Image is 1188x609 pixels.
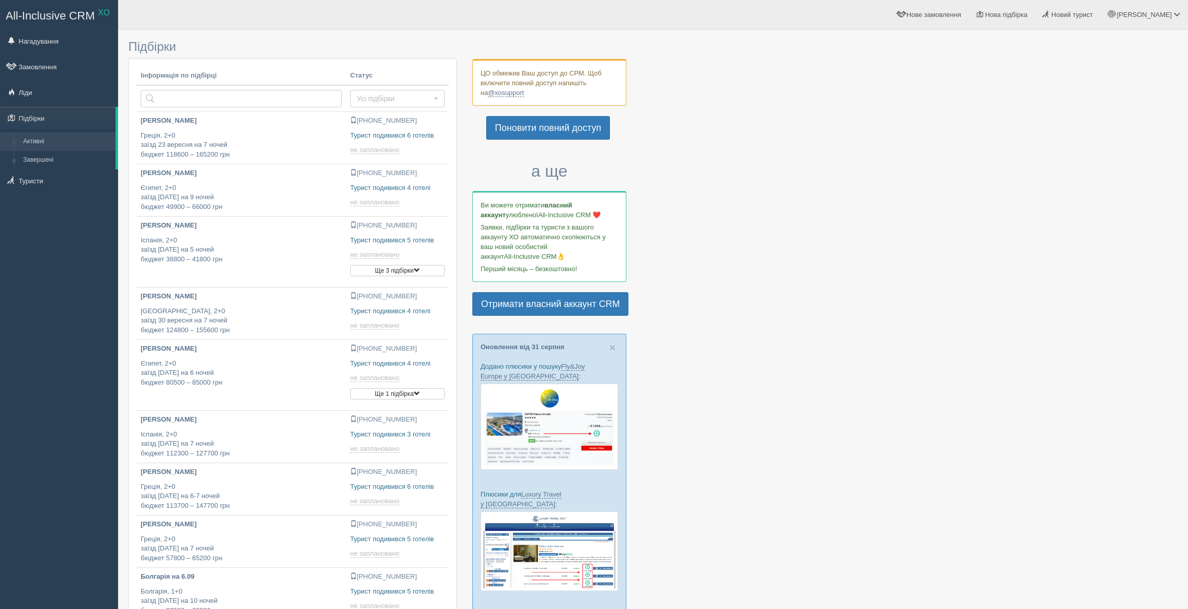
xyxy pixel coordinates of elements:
[141,90,342,107] input: Пошук за країною або туристом
[538,211,601,219] span: All-Inclusive CRM ❤️
[137,67,346,85] th: Інформація по підбірці
[350,415,445,425] p: [PHONE_NUMBER]
[137,288,346,339] a: [PERSON_NAME] [GEOGRAPHIC_DATA], 2+0заїзд 30 вересня на 7 ночейбюджет 124800 – 155600 грн
[985,11,1028,18] span: Нова підбірка
[481,489,618,509] p: Плюсики для :
[357,93,431,104] span: Усі підбірки
[486,116,610,140] a: Поновити повний доступ
[98,8,110,17] sup: XO
[350,344,445,354] p: [PHONE_NUMBER]
[472,162,626,180] h3: а ще
[128,40,176,53] span: Підбірки
[481,343,564,351] a: Оновлення від 31 серпня
[481,361,618,381] p: Додано плюсики у пошуку :
[350,198,401,206] a: не заплановано
[141,344,342,354] p: [PERSON_NAME]
[350,236,445,245] p: Турист подивився 5 готелів
[350,388,445,399] button: Ще 1 підбірка
[137,112,346,164] a: [PERSON_NAME] Греція, 2+0заїзд 23 вересня на 7 ночейбюджет 118600 – 165200 грн
[141,236,342,264] p: Іспанія, 2+0 заїзд [DATE] на 5 ночей бюджет 38800 – 41800 грн
[350,549,399,558] span: не заплановано
[472,292,628,316] a: Отримати власний аккаунт CRM
[141,116,342,126] p: [PERSON_NAME]
[350,497,401,505] a: не заплановано
[137,411,346,463] a: [PERSON_NAME] Іспанія, 2+0заїзд [DATE] на 7 ночейбюджет 112300 – 127700 грн
[350,90,445,107] button: Усі підбірки
[609,342,616,353] button: Close
[350,183,445,193] p: Турист подивився 4 готелі
[137,516,346,567] a: [PERSON_NAME] Греція, 2+0заїзд [DATE] на 7 ночейбюджет 57800 – 65200 грн
[350,307,445,316] p: Турист подивився 4 готелі
[481,264,618,274] p: Перший місяць – безкоштовно!
[350,467,445,477] p: [PHONE_NUMBER]
[350,445,401,453] a: не заплановано
[350,359,445,369] p: Турист подивився 4 готелі
[350,572,445,582] p: [PHONE_NUMBER]
[141,572,342,582] p: Болгарія на 6.09
[1,1,118,29] a: All-Inclusive CRM XO
[350,116,445,126] p: [PHONE_NUMBER]
[141,482,342,511] p: Греція, 2+0 заїзд [DATE] на 6-7 ночей бюджет 113700 – 147700 грн
[350,497,399,505] span: не заплановано
[481,490,561,508] a: Luxury Travel у [GEOGRAPHIC_DATA]
[137,164,346,216] a: [PERSON_NAME] Єгипет, 2+0заїзд [DATE] на 9 ночейбюджет 49900 – 66000 грн
[481,511,618,591] img: luxury-travel-%D0%BF%D0%BE%D0%B4%D0%B1%D0%BE%D1%80%D0%BA%D0%B0-%D1%81%D1%80%D0%BC-%D0%B4%D0%BB%D1...
[472,59,626,106] div: ЦО обмежив Ваш доступ до СРМ. Щоб включити повний доступ напишіть на
[350,251,401,259] a: не заплановано
[137,217,346,287] a: [PERSON_NAME] Іспанія, 2+0заїзд [DATE] на 5 ночейбюджет 38800 – 41800 грн
[141,535,342,563] p: Греція, 2+0 заїзд [DATE] на 7 ночей бюджет 57800 – 65200 грн
[18,132,116,151] a: Активні
[137,463,346,515] a: [PERSON_NAME] Греція, 2+0заїзд [DATE] на 6-7 ночейбюджет 113700 – 147700 грн
[350,549,401,558] a: не заплановано
[350,482,445,492] p: Турист подивився 6 готелів
[1051,11,1093,18] span: Новий турист
[350,292,445,301] p: [PHONE_NUMBER]
[141,307,342,335] p: [GEOGRAPHIC_DATA], 2+0 заїзд 30 вересня на 7 ночей бюджет 124800 – 155600 грн
[350,251,399,259] span: не заплановано
[137,340,346,410] a: [PERSON_NAME] Єгипет, 2+0заїзд [DATE] на 6 ночейбюджет 80500 – 85000 грн
[141,467,342,477] p: [PERSON_NAME]
[481,384,618,470] img: fly-joy-de-proposal-crm-for-travel-agency.png
[350,265,445,276] button: Ще 3 підбірки
[350,445,399,453] span: не заплановано
[350,374,401,382] a: не заплановано
[1117,11,1172,18] span: [PERSON_NAME]
[141,359,342,388] p: Єгипет, 2+0 заїзд [DATE] на 6 ночей бюджет 80500 – 85000 грн
[6,9,95,22] span: All-Inclusive CRM
[350,430,445,440] p: Турист подивився 3 готелі
[350,535,445,544] p: Турист подивився 5 готелів
[141,430,342,459] p: Іспанія, 2+0 заїзд [DATE] на 7 ночей бюджет 112300 – 127700 грн
[350,131,445,141] p: Турист подивився 6 готелів
[350,321,399,330] span: не заплановано
[350,587,445,597] p: Турист подивився 5 готелів
[481,201,572,219] b: власний аккаунт
[141,168,342,178] p: [PERSON_NAME]
[141,221,342,231] p: [PERSON_NAME]
[481,222,618,261] p: Заявки, підбірки та туристи з вашого аккаунту ХО автоматично скопіюються у ваш новий особистий ак...
[350,221,445,231] p: [PHONE_NUMBER]
[488,89,524,97] a: @xosupport
[609,341,616,353] span: ×
[18,151,116,169] a: Завершені
[907,11,961,18] span: Нове замовлення
[141,415,342,425] p: [PERSON_NAME]
[350,168,445,178] p: [PHONE_NUMBER]
[141,292,342,301] p: [PERSON_NAME]
[141,131,342,160] p: Греція, 2+0 заїзд 23 вересня на 7 ночей бюджет 118600 – 165200 грн
[346,67,449,85] th: Статус
[350,321,401,330] a: не заплановано
[141,520,342,529] p: [PERSON_NAME]
[350,146,401,154] a: не заплановано
[481,363,585,380] a: Fly&Joy Europe у [GEOGRAPHIC_DATA]
[350,198,399,206] span: не заплановано
[350,520,445,529] p: [PHONE_NUMBER]
[481,200,618,220] p: Ви можете отримати улюбленої
[350,146,399,154] span: не заплановано
[141,183,342,212] p: Єгипет, 2+0 заїзд [DATE] на 9 ночей бюджет 49900 – 66000 грн
[350,374,399,382] span: не заплановано
[504,253,565,260] span: All-Inclusive CRM👌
